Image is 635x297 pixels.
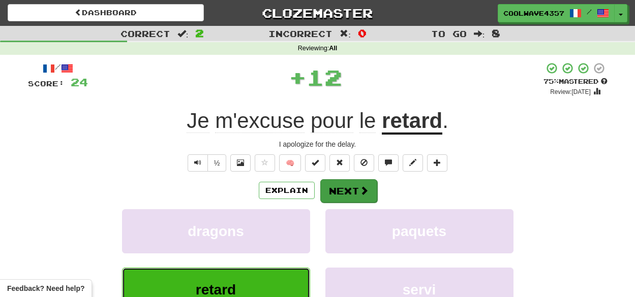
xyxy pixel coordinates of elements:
strong: All [329,45,337,52]
button: Play sentence audio (ctl+space) [188,154,208,172]
div: Text-to-speech controls [186,154,227,172]
span: Score: [28,79,65,88]
button: Ignore sentence (alt+i) [354,154,374,172]
button: paquets [325,209,513,253]
span: : [474,29,485,38]
span: 75 % [543,77,559,85]
span: Je [187,109,209,133]
span: To go [431,28,467,39]
a: CoolWave4357 / [498,4,615,22]
span: m'excuse [215,109,305,133]
span: Incorrect [268,28,332,39]
span: CoolWave4357 [503,9,564,18]
button: 🧠 [279,154,301,172]
u: retard [382,109,442,135]
button: Set this sentence to 100% Mastered (alt+m) [305,154,325,172]
span: Open feedback widget [7,283,84,293]
span: 0 [358,27,367,39]
span: 8 [492,27,500,39]
small: Review: [DATE] [550,88,591,95]
button: Next [320,179,377,203]
span: dragons [188,223,244,239]
span: / [587,8,592,15]
span: + [289,62,307,92]
span: : [340,29,351,38]
span: 24 [71,76,88,88]
span: 2 [195,27,204,39]
span: . [442,109,448,133]
a: Dashboard [8,4,204,21]
button: Discuss sentence (alt+u) [378,154,399,172]
button: Add to collection (alt+a) [427,154,447,172]
span: : [177,29,189,38]
div: Mastered [543,77,608,86]
button: ½ [207,154,227,172]
button: Show image (alt+x) [230,154,251,172]
span: le [359,109,376,133]
span: 12 [307,64,342,90]
button: Edit sentence (alt+d) [403,154,423,172]
a: Clozemaster [219,4,415,22]
span: pour [311,109,353,133]
button: Explain [259,182,315,199]
div: I apologize for the delay. [28,139,608,149]
span: paquets [392,223,446,239]
button: dragons [122,209,310,253]
button: Reset to 0% Mastered (alt+r) [329,154,350,172]
button: Favorite sentence (alt+f) [255,154,275,172]
span: Correct [120,28,170,39]
div: / [28,62,88,75]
